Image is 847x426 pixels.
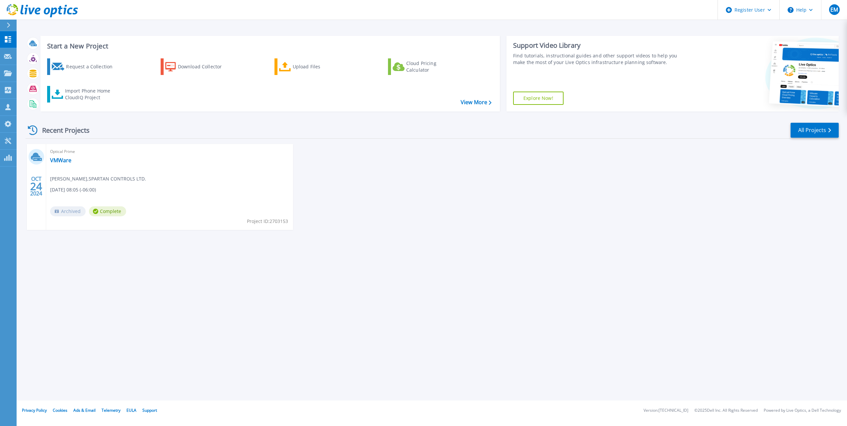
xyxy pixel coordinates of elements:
[126,407,136,413] a: EULA
[791,123,839,138] a: All Projects
[247,218,288,225] span: Project ID: 2703153
[73,407,96,413] a: Ads & Email
[65,88,117,101] div: Import Phone Home CloudIQ Project
[50,157,71,164] a: VMWare
[30,174,42,198] div: OCT 2024
[293,60,346,73] div: Upload Files
[50,148,289,155] span: Optical Prime
[274,58,348,75] a: Upload Files
[644,408,688,413] li: Version: [TECHNICAL_ID]
[694,408,758,413] li: © 2025 Dell Inc. All Rights Reserved
[513,52,685,66] div: Find tutorials, instructional guides and other support videos to help you make the most of your L...
[388,58,462,75] a: Cloud Pricing Calculator
[26,122,99,138] div: Recent Projects
[461,99,492,106] a: View More
[47,42,491,50] h3: Start a New Project
[830,7,838,12] span: EM
[50,186,96,193] span: [DATE] 08:05 (-06:00)
[178,60,231,73] div: Download Collector
[47,58,121,75] a: Request a Collection
[89,206,126,216] span: Complete
[102,407,120,413] a: Telemetry
[513,92,564,105] a: Explore Now!
[50,175,146,182] span: [PERSON_NAME] , SPARTAN CONTROLS LTD.
[53,407,67,413] a: Cookies
[406,60,459,73] div: Cloud Pricing Calculator
[66,60,119,73] div: Request a Collection
[764,408,841,413] li: Powered by Live Optics, a Dell Technology
[50,206,86,216] span: Archived
[30,183,42,189] span: 24
[513,41,685,50] div: Support Video Library
[161,58,235,75] a: Download Collector
[22,407,47,413] a: Privacy Policy
[142,407,157,413] a: Support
